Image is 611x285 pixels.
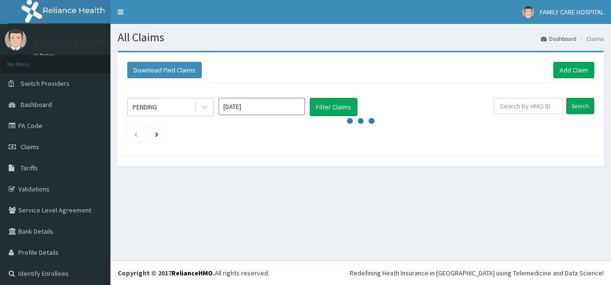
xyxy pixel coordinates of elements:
img: User Image [522,6,534,18]
li: Claims [577,35,604,43]
svg: audio-loading [346,107,375,135]
div: Redefining Heath Insurance in [GEOGRAPHIC_DATA] using Telemedicine and Data Science! [350,268,604,278]
a: Online [34,52,57,59]
span: Switch Providers [21,79,70,88]
a: RelianceHMO [171,269,213,277]
a: Dashboard [541,35,576,43]
strong: Copyright © 2017 . [118,269,215,277]
a: Next page [155,130,159,138]
span: Dashboard [21,100,52,109]
span: FAMILY CARE HOSPITAL [540,8,604,16]
a: Add Claim [553,62,594,78]
button: Filter Claims [310,98,357,116]
input: Select Month and Year [219,98,305,115]
button: Download Paid Claims [127,62,202,78]
input: Search by HMO ID [494,98,563,114]
p: FAMILY CARE HOSPITAL [34,39,119,47]
span: Claims [21,142,39,151]
a: Previous page [134,130,138,138]
footer: All rights reserved. [110,261,611,285]
input: Search [566,98,594,114]
span: Tariffs [21,164,38,172]
div: PENDING [133,102,157,112]
img: User Image [5,29,26,50]
h1: All Claims [118,31,604,44]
